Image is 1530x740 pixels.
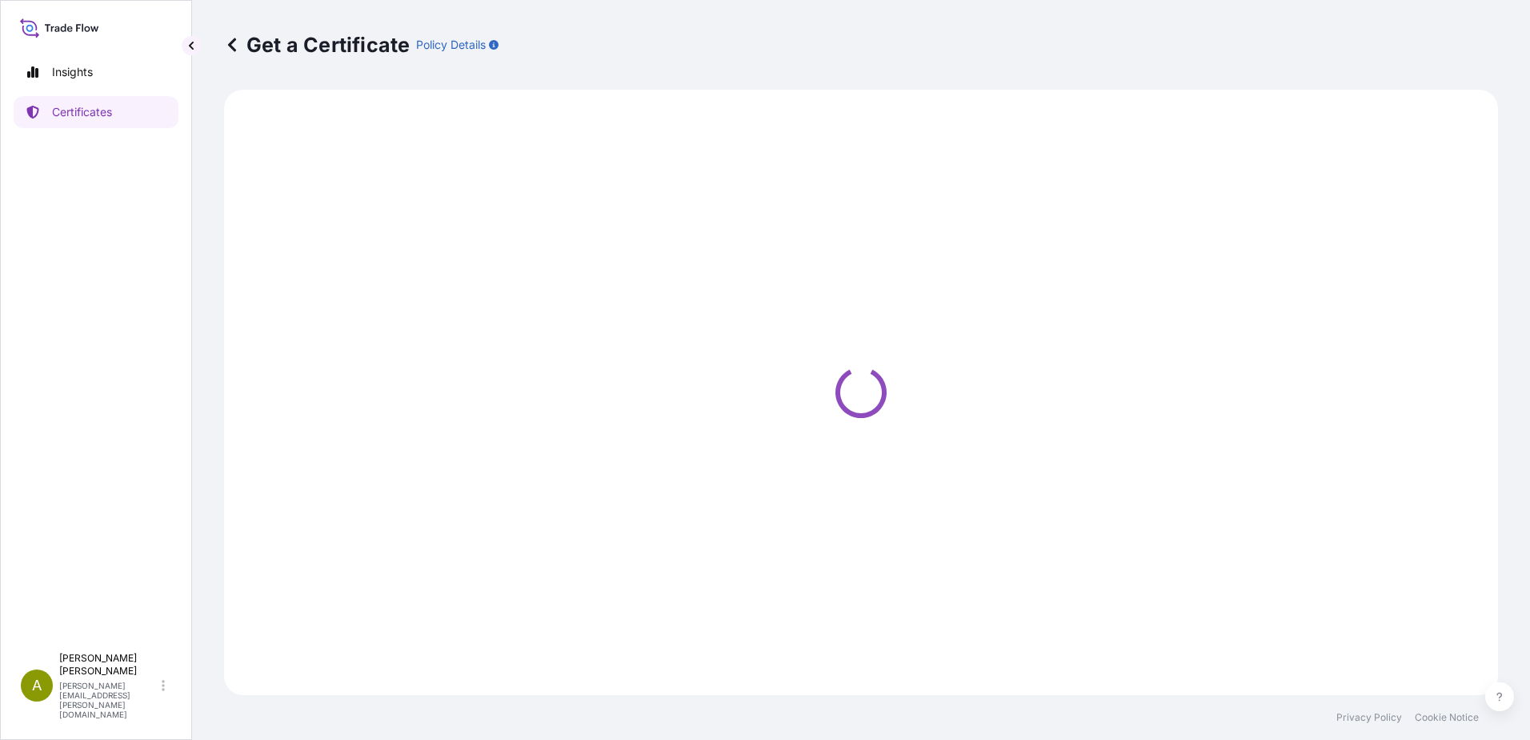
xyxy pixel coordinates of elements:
a: Certificates [14,96,178,128]
p: [PERSON_NAME] [PERSON_NAME] [59,652,158,678]
p: [PERSON_NAME][EMAIL_ADDRESS][PERSON_NAME][DOMAIN_NAME] [59,681,158,719]
p: Certificates [52,104,112,120]
a: Privacy Policy [1336,711,1402,724]
a: Insights [14,56,178,88]
span: A [32,678,42,694]
p: Insights [52,64,93,80]
a: Cookie Notice [1415,711,1479,724]
div: Loading [234,99,1488,686]
p: Get a Certificate [224,32,410,58]
p: Policy Details [416,37,486,53]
